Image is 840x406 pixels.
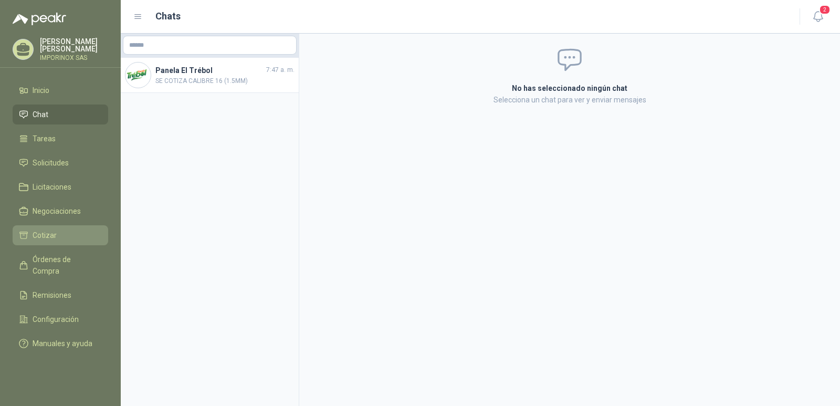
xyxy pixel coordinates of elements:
[33,181,71,193] span: Licitaciones
[386,82,753,94] h2: No has seleccionado ningún chat
[13,13,66,25] img: Logo peakr
[33,205,81,217] span: Negociaciones
[33,314,79,325] span: Configuración
[386,94,753,106] p: Selecciona un chat para ver y enviar mensajes
[13,225,108,245] a: Cotizar
[13,201,108,221] a: Negociaciones
[40,38,108,53] p: [PERSON_NAME] [PERSON_NAME]
[13,153,108,173] a: Solicitudes
[33,109,48,120] span: Chat
[155,76,295,86] span: SE COTIZA CALIBRE 16 (1.5MM)
[819,5,831,15] span: 2
[33,157,69,169] span: Solicitudes
[13,80,108,100] a: Inicio
[155,65,264,76] h4: Panela El Trébol
[13,249,108,281] a: Órdenes de Compra
[40,55,108,61] p: IMPORINOX SAS
[13,309,108,329] a: Configuración
[125,63,151,88] img: Company Logo
[13,285,108,305] a: Remisiones
[33,289,71,301] span: Remisiones
[808,7,827,26] button: 2
[13,129,108,149] a: Tareas
[33,254,98,277] span: Órdenes de Compra
[33,338,92,349] span: Manuales y ayuda
[13,105,108,124] a: Chat
[33,133,56,144] span: Tareas
[121,58,299,93] a: Company LogoPanela El Trébol7:47 a. m.SE COTIZA CALIBRE 16 (1.5MM)
[155,9,181,24] h1: Chats
[266,65,295,75] span: 7:47 a. m.
[13,334,108,353] a: Manuales y ayuda
[13,177,108,197] a: Licitaciones
[33,230,57,241] span: Cotizar
[33,85,49,96] span: Inicio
